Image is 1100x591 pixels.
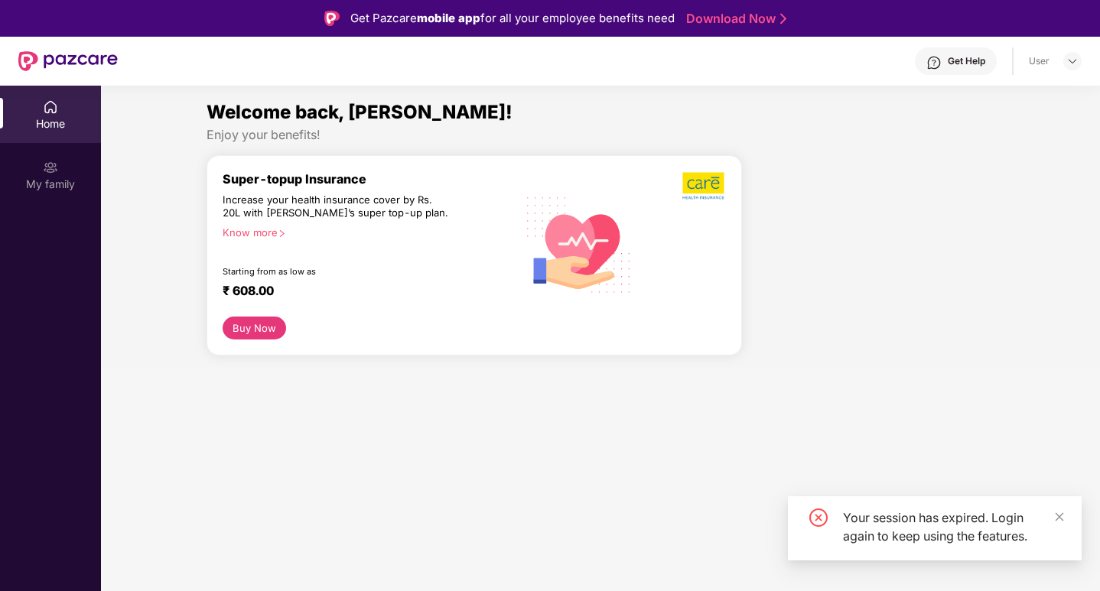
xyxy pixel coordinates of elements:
[223,193,451,220] div: Increase your health insurance cover by Rs. 20L with [PERSON_NAME]’s super top-up plan.
[207,127,995,143] div: Enjoy your benefits!
[223,317,286,339] button: Buy Now
[682,171,726,200] img: b5dec4f62d2307b9de63beb79f102df3.png
[223,283,501,301] div: ₹ 608.00
[1054,511,1065,522] span: close
[948,55,985,67] div: Get Help
[43,99,58,115] img: svg+xml;base64,PHN2ZyBpZD0iSG9tZSIgeG1sbnM9Imh0dHA6Ly93d3cudzMub3JnLzIwMDAvc3ZnIiB3aWR0aD0iMjAiIG...
[926,55,942,70] img: svg+xml;base64,PHN2ZyBpZD0iSGVscC0zMngzMiIgeG1sbnM9Imh0dHA6Ly93d3cudzMub3JnLzIwMDAvc3ZnIiB3aWR0aD...
[1066,55,1079,67] img: svg+xml;base64,PHN2ZyBpZD0iRHJvcGRvd24tMzJ4MzIiIHhtbG5zPSJodHRwOi8vd3d3LnczLm9yZy8yMDAwL3N2ZyIgd2...
[18,51,118,71] img: New Pazcare Logo
[809,508,828,527] span: close-circle
[223,226,507,237] div: Know more
[516,180,643,307] img: svg+xml;base64,PHN2ZyB4bWxucz0iaHR0cDovL3d3dy53My5vcmcvMjAwMC9zdmciIHhtbG5zOnhsaW5rPSJodHRwOi8vd3...
[278,229,286,238] span: right
[780,11,786,27] img: Stroke
[223,266,451,277] div: Starting from as low as
[417,11,480,25] strong: mobile app
[843,508,1063,545] div: Your session has expired. Login again to keep using the features.
[223,171,516,187] div: Super-topup Insurance
[350,9,675,28] div: Get Pazcare for all your employee benefits need
[686,11,782,27] a: Download Now
[324,11,340,26] img: Logo
[207,101,513,123] span: Welcome back, [PERSON_NAME]!
[1029,55,1050,67] div: User
[43,160,58,175] img: svg+xml;base64,PHN2ZyB3aWR0aD0iMjAiIGhlaWdodD0iMjAiIHZpZXdCb3g9IjAgMCAyMCAyMCIgZmlsbD0ibm9uZSIgeG...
